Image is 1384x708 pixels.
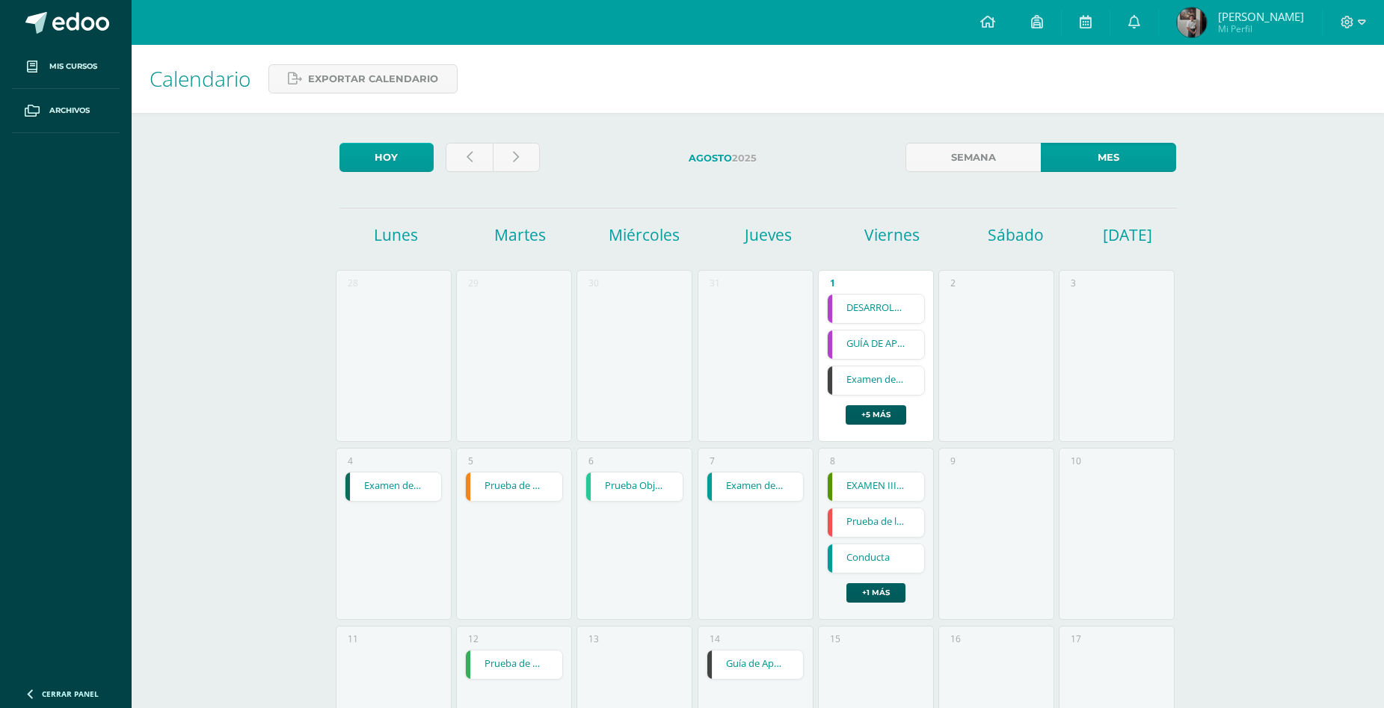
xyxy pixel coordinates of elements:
[42,689,99,699] span: Cerrar panel
[828,366,924,395] a: Examen de Unidad
[956,224,1076,245] h1: Sábado
[707,650,805,680] div: Guía de Aprendizaje 1 | Tarea
[461,224,580,245] h1: Martes
[827,472,925,502] div: EXAMEN III UNIDAD | Tarea
[950,632,961,645] div: 16
[828,295,924,323] a: DESARROLLO EN LA MATERIA
[588,455,594,467] div: 6
[950,455,956,467] div: 9
[585,472,683,502] div: Prueba Objetiva Unidad 3 | Tarea
[830,455,835,467] div: 8
[710,632,720,645] div: 14
[830,632,840,645] div: 15
[465,650,563,680] div: Prueba de unidad | Tarea
[49,61,97,73] span: Mis cursos
[827,544,925,573] div: Conducta | Tarea
[827,508,925,538] div: Prueba de logro | Tarea
[468,632,479,645] div: 12
[830,277,835,289] div: 1
[708,224,828,245] h1: Jueves
[12,89,120,133] a: Archivos
[348,632,358,645] div: 11
[832,224,952,245] h1: Viernes
[1103,224,1122,245] h1: [DATE]
[588,277,599,289] div: 30
[1177,7,1207,37] img: 326c8c6dfc139d3cba5a6f1bc173c9c2.png
[846,583,905,603] a: +1 más
[689,153,732,164] strong: Agosto
[707,472,804,501] a: Examen de IIIA Unidad
[150,64,250,93] span: Calendario
[950,277,956,289] div: 2
[707,472,805,502] div: Examen de IIIA Unidad | Examen
[468,277,479,289] div: 29
[468,455,473,467] div: 5
[586,472,683,501] a: Prueba Objetiva Unidad 3
[828,544,924,573] a: Conducta
[1218,9,1304,24] span: [PERSON_NAME]
[584,224,704,245] h1: Miércoles
[345,472,442,501] a: Examen de unidad
[710,277,720,289] div: 31
[1071,277,1076,289] div: 3
[905,143,1041,172] a: Semana
[466,472,562,501] a: Prueba de Logro
[828,330,924,359] a: GUÍA DE APRENDIZAJE 3
[348,277,358,289] div: 28
[336,224,456,245] h1: Lunes
[465,472,563,502] div: Prueba de Logro | Tarea
[846,405,906,425] a: +5 más
[588,632,599,645] div: 13
[339,143,434,172] a: Hoy
[1071,632,1081,645] div: 17
[1041,143,1176,172] a: Mes
[707,650,804,679] a: Guía de Aprendizaje 1
[12,45,120,89] a: Mis cursos
[1218,22,1304,35] span: Mi Perfil
[828,472,924,501] a: EXAMEN III UNIDAD
[827,294,925,324] div: DESARROLLO EN LA MATERIA | Tarea
[827,366,925,395] div: Examen de Unidad | Tarea
[466,650,562,679] a: Prueba de unidad
[710,455,715,467] div: 7
[308,65,438,93] span: Exportar calendario
[345,472,443,502] div: Examen de unidad | Tarea
[828,508,924,537] a: Prueba de logro
[348,455,353,467] div: 4
[268,64,458,93] a: Exportar calendario
[49,105,90,117] span: Archivos
[552,143,894,173] label: 2025
[1071,455,1081,467] div: 10
[827,330,925,360] div: GUÍA DE APRENDIZAJE 3 | Tarea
